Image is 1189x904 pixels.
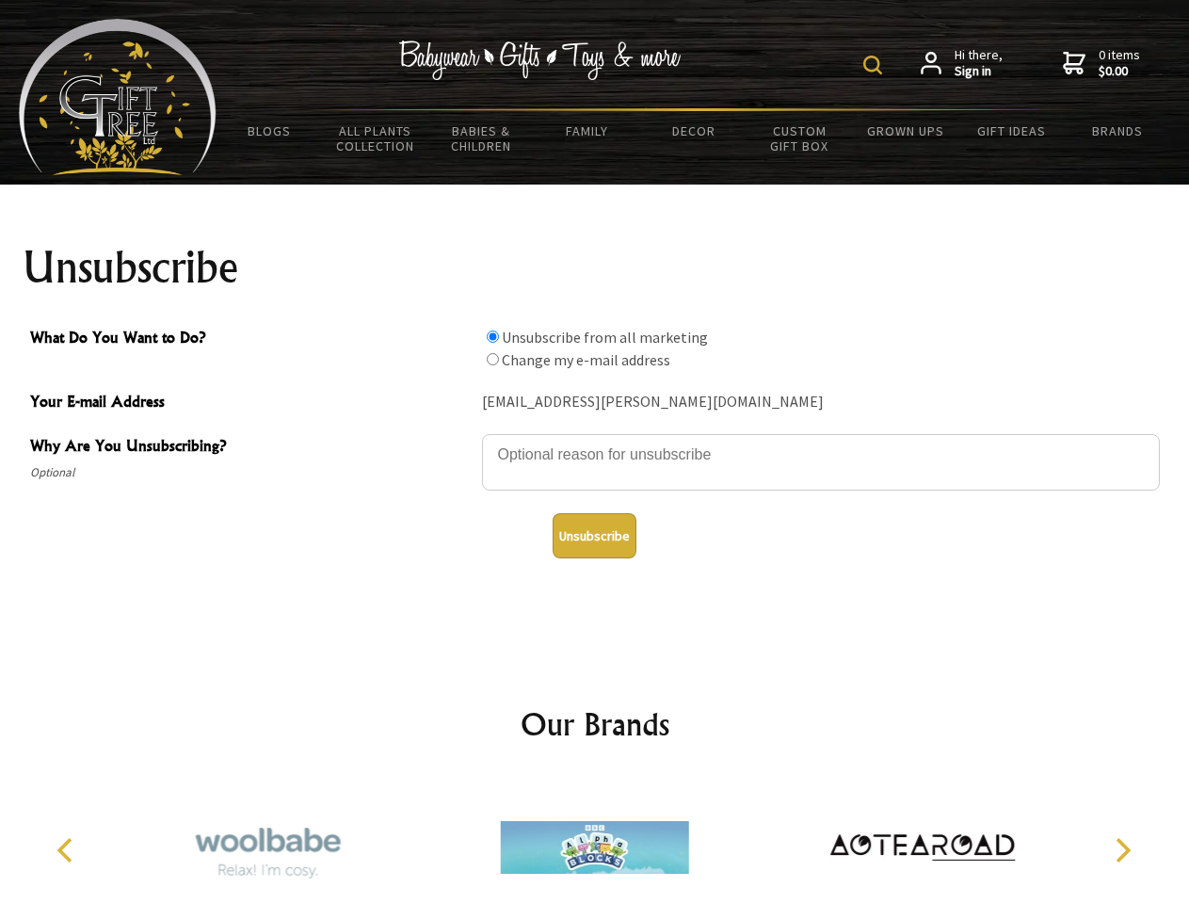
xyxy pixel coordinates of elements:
[30,434,473,461] span: Why Are You Unsubscribing?
[553,513,636,558] button: Unsubscribe
[30,390,473,417] span: Your E-mail Address
[428,111,535,166] a: Babies & Children
[747,111,853,166] a: Custom Gift Box
[487,331,499,343] input: What Do You Want to Do?
[47,830,88,871] button: Previous
[502,328,708,347] label: Unsubscribe from all marketing
[640,111,747,151] a: Decor
[30,461,473,484] span: Optional
[1099,63,1140,80] strong: $0.00
[852,111,958,151] a: Grown Ups
[502,350,670,369] label: Change my e-mail address
[958,111,1065,151] a: Gift Ideas
[1099,46,1140,80] span: 0 items
[23,245,1167,290] h1: Unsubscribe
[1063,47,1140,80] a: 0 items$0.00
[19,19,217,175] img: Babyware - Gifts - Toys and more...
[487,353,499,365] input: What Do You Want to Do?
[535,111,641,151] a: Family
[399,40,682,80] img: Babywear - Gifts - Toys & more
[863,56,882,74] img: product search
[217,111,323,151] a: BLOGS
[482,388,1160,417] div: [EMAIL_ADDRESS][PERSON_NAME][DOMAIN_NAME]
[955,47,1003,80] span: Hi there,
[323,111,429,166] a: All Plants Collection
[1101,830,1143,871] button: Next
[1065,111,1171,151] a: Brands
[482,434,1160,491] textarea: Why Are You Unsubscribing?
[955,63,1003,80] strong: Sign in
[921,47,1003,80] a: Hi there,Sign in
[38,702,1152,747] h2: Our Brands
[30,326,473,353] span: What Do You Want to Do?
